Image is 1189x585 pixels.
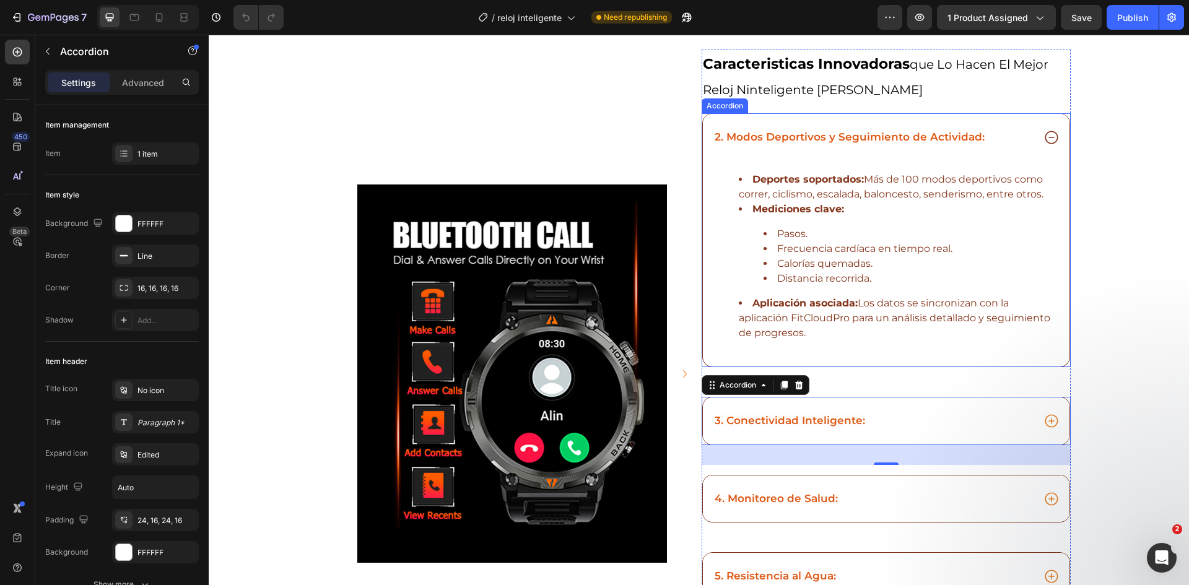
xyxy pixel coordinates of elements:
span: / [492,11,495,24]
div: Edited [137,449,196,461]
div: Accordion [495,66,537,77]
span: Need republishing [604,12,667,23]
li: Los datos se sincronizan con la aplicación FitCloudPro para un análisis detallado y seguimiento d... [530,261,850,306]
span: 2 [1172,524,1182,534]
div: Publish [1117,11,1148,24]
div: Accordion [508,345,550,356]
strong: caracteristicas innovadoras [494,20,701,38]
div: Item style [45,189,79,201]
p: 7 [81,10,87,25]
iframe: Design area [209,35,1189,585]
li: Más de 100 modos deportivos como correr, ciclismo, escalada, baloncesto, senderismo, entre otros. [530,137,850,167]
div: No icon [137,385,196,396]
div: Border [45,250,69,261]
span: 2. Modos Deportivos y Seguimiento de Actividad: [506,96,776,108]
span: reloj inteligente [497,11,562,24]
div: Undo/Redo [233,5,284,30]
span: Save [1071,12,1092,23]
li: Calorías quemadas. [555,222,850,236]
button: 7 [5,5,92,30]
div: Item header [45,356,87,367]
span: 5. Resistencia al Agua: [506,535,627,547]
div: FFFFFF [137,219,196,230]
div: Paragraph 1* [137,417,196,428]
div: Title [45,417,61,428]
div: FFFFFF [137,547,196,558]
li: Distancia recorrida. [555,236,850,251]
div: Expand icon [45,448,88,459]
div: Background [45,547,88,558]
div: 1 item [137,149,196,160]
span: 4. Monitoreo de Salud: [506,457,629,470]
div: Shadow [45,314,74,326]
div: 16, 16, 16, 16 [137,283,196,294]
div: 24, 16, 24, 16 [137,515,196,526]
span: 3. Conectividad Inteligente: [506,379,656,392]
button: Carousel Next Arrow [466,329,486,349]
div: Height [45,479,85,496]
div: Item management [45,119,109,131]
div: Title icon [45,383,77,394]
li: Pasos. [555,192,850,207]
strong: Aplicación asociada: [544,262,649,274]
div: Item [45,148,61,159]
strong: Mediciones clave: [544,168,635,180]
input: Auto [113,476,198,498]
div: Padding [45,512,91,529]
p: Accordion [60,44,165,59]
button: Publish [1107,5,1159,30]
div: Line [137,251,196,262]
div: Corner [45,282,70,293]
p: Advanced [122,76,164,89]
div: Beta [9,227,30,236]
div: 450 [12,132,30,142]
div: Add... [137,315,196,326]
iframe: Intercom live chat [1147,543,1177,573]
strong: Deportes soportados: [544,139,655,150]
button: Save [1061,5,1102,30]
div: Background [45,215,105,232]
span: 1 product assigned [947,11,1028,24]
button: 1 product assigned [937,5,1056,30]
p: Settings [61,76,96,89]
li: Frecuencia cardíaca en tiempo real. [555,207,850,222]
